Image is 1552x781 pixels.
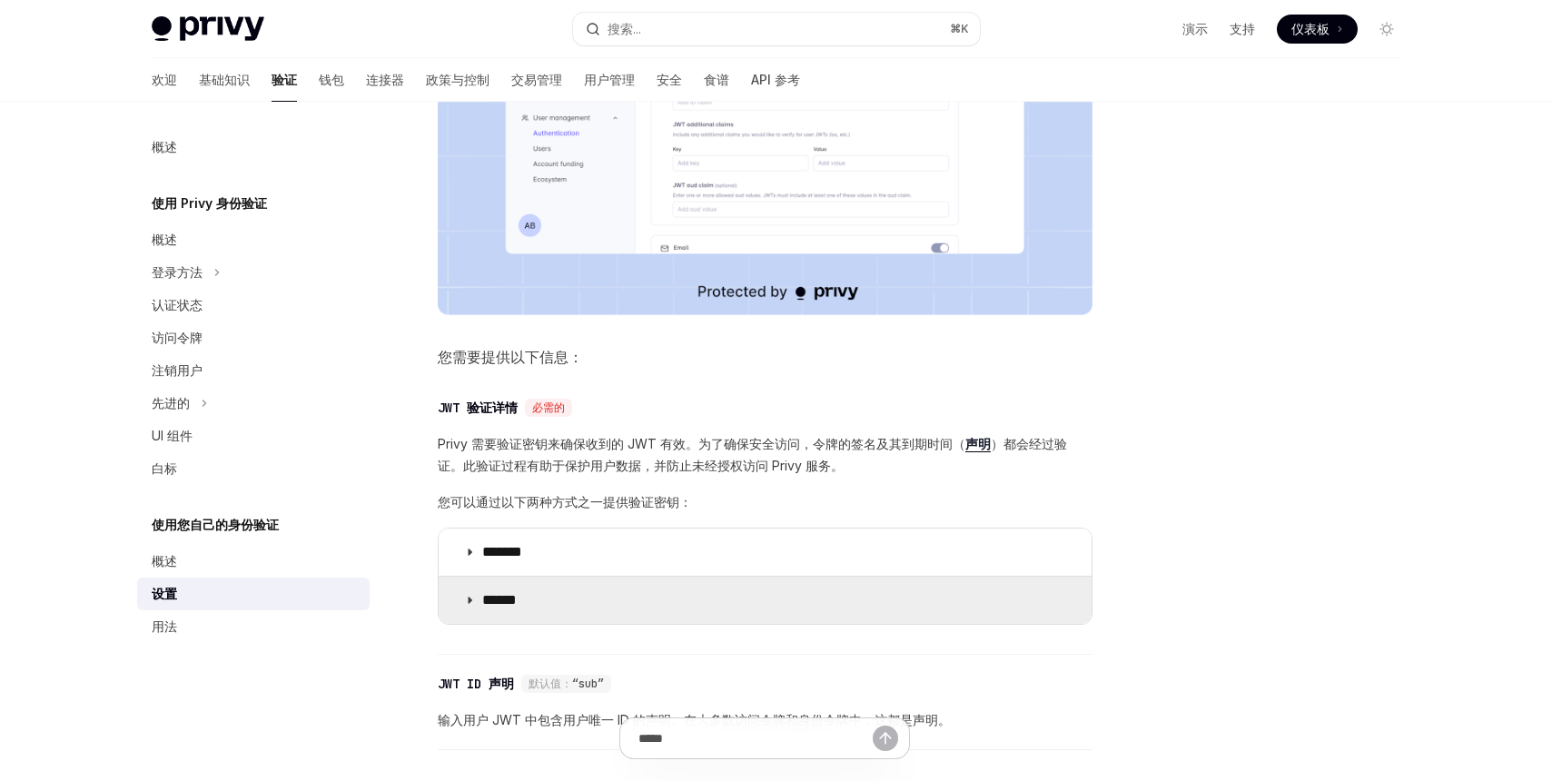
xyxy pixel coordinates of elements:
a: 欢迎 [152,58,177,102]
a: API 参考 [751,58,800,102]
button: 登录方法 [137,256,370,289]
font: 使用 Privy 身份验证 [152,195,267,211]
font: 钱包 [319,72,344,87]
a: 演示 [1182,20,1208,38]
font: 政策与控制 [426,72,489,87]
font: 概述 [152,553,177,568]
font: 先进的 [152,395,190,410]
font: 基础知识 [199,72,250,87]
font: 您可以通过以下两种方式之一提供验证密钥： [438,494,692,509]
font: 概述 [152,139,177,154]
font: 演示 [1182,21,1208,36]
button: 发送消息 [873,726,898,751]
font: 概述 [152,232,177,247]
font: 设置 [152,586,177,601]
font: “sub” [572,677,604,691]
a: UI 组件 [137,420,370,452]
font: 必需的 [532,400,565,415]
font: JWT ID 声明 [438,676,514,692]
input: 提问... [638,718,873,758]
font: 欢迎 [152,72,177,87]
button: 切换暗模式 [1372,15,1401,44]
a: 概述 [137,223,370,256]
font: 注销用户 [152,362,203,378]
font: 默认值： [529,677,572,691]
a: 注销用户 [137,354,370,387]
a: 设置 [137,578,370,610]
a: 食谱 [704,58,729,102]
a: 仪表板 [1277,15,1358,44]
a: 认证状态 [137,289,370,321]
font: 验证 [272,72,297,87]
button: 搜索...⌘K [573,13,980,45]
font: 支持 [1230,21,1255,36]
font: 连接器 [366,72,404,87]
a: 声明 [965,436,991,452]
button: 先进的 [137,387,370,420]
img: 灯光标志 [152,16,264,42]
a: 安全 [657,58,682,102]
font: 访问令牌 [152,330,203,345]
a: 访问令牌 [137,321,370,354]
font: 用户管理 [584,72,635,87]
font: 认证状态 [152,297,203,312]
a: 钱包 [319,58,344,102]
font: ⌘ [950,22,961,35]
font: 声明 [965,436,991,451]
a: 概述 [137,545,370,578]
a: 白标 [137,452,370,485]
a: 政策与控制 [426,58,489,102]
font: Privy 需要验证密钥来确保收到的 JWT 有效。为了确保安全访问，令牌的签名及其到期时间（ [438,436,965,451]
font: 使用您自己的身份验证 [152,517,279,532]
a: 基础知识 [199,58,250,102]
a: 支持 [1230,20,1255,38]
a: 连接器 [366,58,404,102]
font: K [961,22,969,35]
font: UI 组件 [152,428,193,443]
font: 白标 [152,460,177,476]
a: 概述 [137,131,370,163]
font: 登录方法 [152,264,203,280]
font: 仪表板 [1291,21,1330,36]
font: 交易管理 [511,72,562,87]
font: 食谱 [704,72,729,87]
a: 交易管理 [511,58,562,102]
font: 您需要提供以下信息： [438,348,583,366]
a: 验证 [272,58,297,102]
a: 用法 [137,610,370,643]
font: 安全 [657,72,682,87]
font: API 参考 [751,72,800,87]
font: JWT 验证详情 [438,400,518,416]
a: 用户管理 [584,58,635,102]
font: 输入用户 JWT 中包含用户唯一 ID 的声明。在大多数访问令牌和身份令牌中，这都是声明。 [438,712,951,727]
font: 搜索... [608,21,641,36]
font: 用法 [152,618,177,634]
